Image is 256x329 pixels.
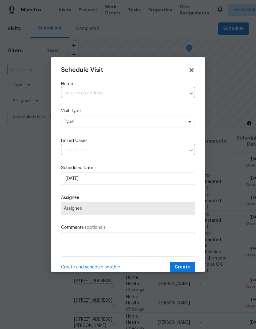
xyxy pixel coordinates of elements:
button: Open [187,89,196,98]
span: Create [175,264,190,271]
label: Scheduled Date [61,165,195,171]
input: Enter in an address [61,89,178,98]
span: (optional) [85,225,105,230]
label: Home [61,81,195,87]
span: Schedule Visit [61,67,103,73]
span: Type [64,119,183,125]
label: Assignee [61,195,195,201]
span: Create and schedule another [61,264,120,270]
span: Close [188,67,195,73]
span: Linked Cases [61,138,87,144]
input: M/D/YYYY [61,172,195,185]
input: Select cases [61,145,186,155]
label: Visit Type [61,108,195,114]
span: Assignee [64,206,192,211]
label: Comments [61,224,195,231]
button: Create [170,262,195,273]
